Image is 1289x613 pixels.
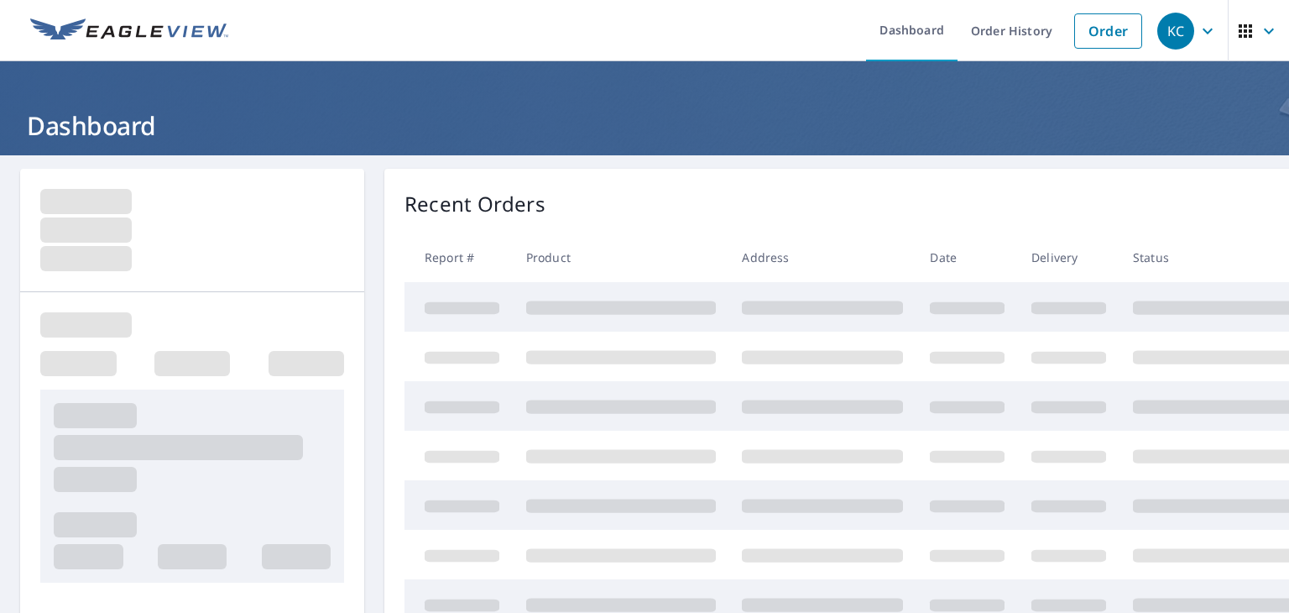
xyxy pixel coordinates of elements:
h1: Dashboard [20,108,1269,143]
th: Address [728,233,916,282]
div: KC [1157,13,1194,50]
th: Report # [404,233,513,282]
th: Date [916,233,1018,282]
p: Recent Orders [404,189,545,219]
img: EV Logo [30,18,228,44]
a: Order [1074,13,1142,49]
th: Delivery [1018,233,1119,282]
th: Product [513,233,729,282]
